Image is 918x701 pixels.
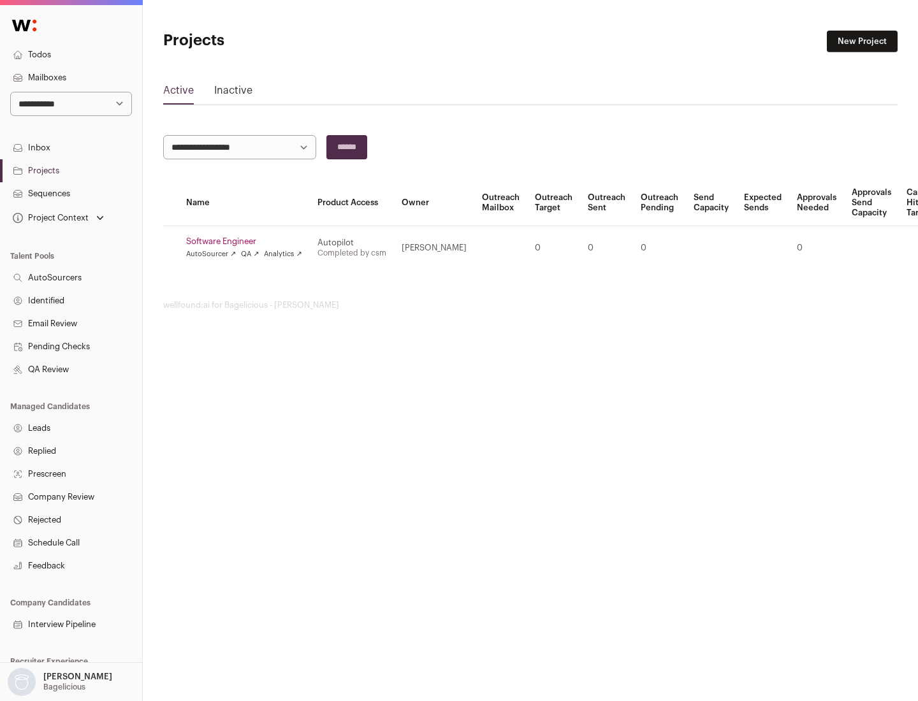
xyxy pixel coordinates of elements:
[317,249,386,257] a: Completed by csm
[264,249,302,259] a: Analytics ↗
[580,226,633,270] td: 0
[310,180,394,226] th: Product Access
[10,209,106,227] button: Open dropdown
[394,180,474,226] th: Owner
[633,226,686,270] td: 0
[789,226,844,270] td: 0
[5,668,115,696] button: Open dropdown
[827,31,898,52] a: New Project
[5,13,43,38] img: Wellfound
[186,236,302,247] a: Software Engineer
[686,180,736,226] th: Send Capacity
[844,180,899,226] th: Approvals Send Capacity
[8,668,36,696] img: nopic.png
[474,180,527,226] th: Outreach Mailbox
[163,83,194,103] a: Active
[394,226,474,270] td: [PERSON_NAME]
[163,31,408,51] h1: Projects
[178,180,310,226] th: Name
[527,226,580,270] td: 0
[163,300,898,310] footer: wellfound:ai for Bagelicious - [PERSON_NAME]
[317,238,386,248] div: Autopilot
[43,682,85,692] p: Bagelicious
[789,180,844,226] th: Approvals Needed
[527,180,580,226] th: Outreach Target
[736,180,789,226] th: Expected Sends
[633,180,686,226] th: Outreach Pending
[186,249,236,259] a: AutoSourcer ↗
[580,180,633,226] th: Outreach Sent
[43,672,112,682] p: [PERSON_NAME]
[241,249,259,259] a: QA ↗
[214,83,252,103] a: Inactive
[10,213,89,223] div: Project Context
